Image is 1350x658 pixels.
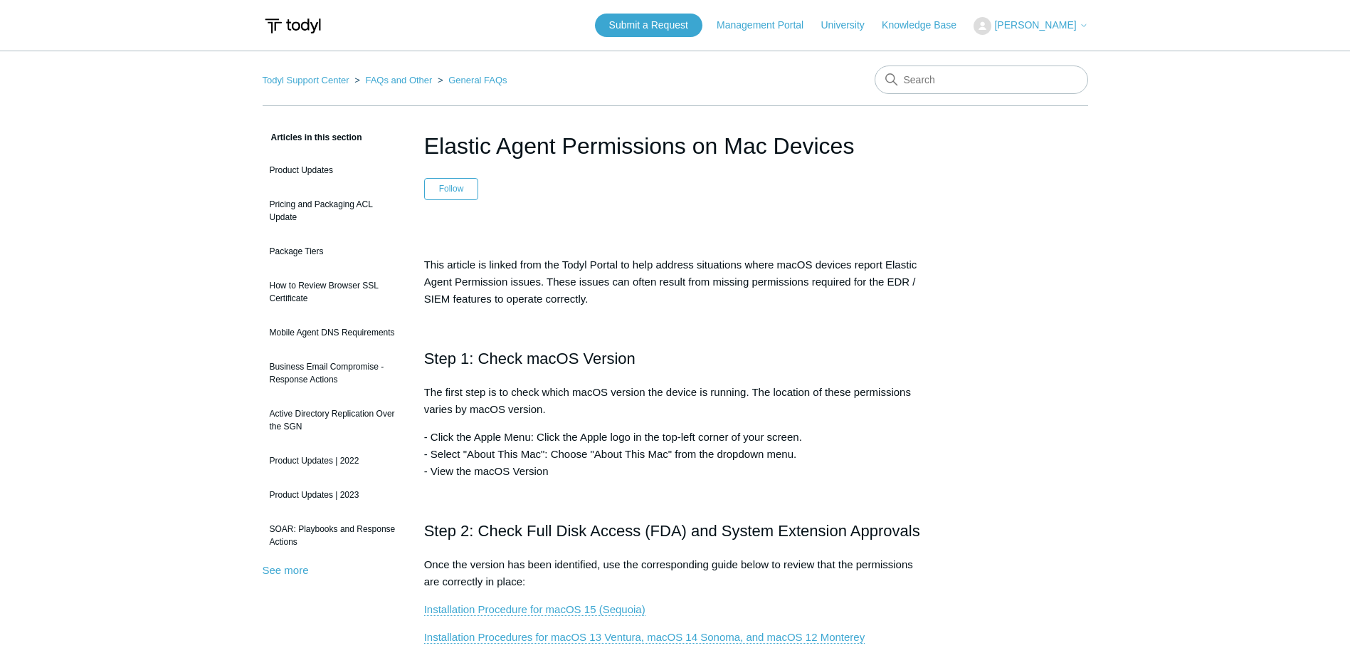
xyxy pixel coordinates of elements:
a: Product Updates [263,157,403,184]
span: [PERSON_NAME] [994,19,1076,31]
a: Submit a Request [595,14,702,37]
img: Todyl Support Center Help Center home page [263,13,323,39]
a: University [821,18,878,33]
a: Installation Procedures for macOS 13 Ventura, macOS 14 Sonoma, and macOS 12 Monterey [424,631,865,644]
p: The first step is to check which macOS version the device is running. The location of these permi... [424,384,927,418]
a: Product Updates | 2022 [263,447,403,474]
button: [PERSON_NAME] [974,17,1087,35]
a: Active Directory Replication Over the SGN [263,400,403,440]
a: Product Updates | 2023 [263,481,403,508]
p: This article is linked from the Todyl Portal to help address situations where macOS devices repor... [424,256,927,308]
a: Installation Procedure for macOS 15 (Sequoia) [424,603,645,616]
span: Articles in this section [263,132,362,142]
h2: Step 1: Check macOS Version [424,346,927,371]
a: Mobile Agent DNS Requirements [263,319,403,346]
a: SOAR: Playbooks and Response Actions [263,516,403,555]
a: Business Email Compromise - Response Actions [263,353,403,393]
a: Management Portal [717,18,818,33]
a: See more [263,564,309,576]
a: FAQs and Other [365,75,432,85]
li: General FAQs [435,75,507,85]
li: Todyl Support Center [263,75,352,85]
a: Knowledge Base [882,18,971,33]
p: Once the version has been identified, use the corresponding guide below to review that the permis... [424,556,927,590]
a: Package Tiers [263,238,403,265]
a: Todyl Support Center [263,75,349,85]
h2: Step 2: Check Full Disk Access (FDA) and System Extension Approvals [424,518,927,543]
a: How to Review Browser SSL Certificate [263,272,403,312]
h1: Elastic Agent Permissions on Mac Devices [424,129,927,163]
p: - Click the Apple Menu: Click the Apple logo in the top-left corner of your screen. - Select "Abo... [424,429,927,480]
input: Search [875,66,1088,94]
a: Pricing and Packaging ACL Update [263,191,403,231]
li: FAQs and Other [352,75,435,85]
button: Follow Article [424,178,479,199]
a: General FAQs [448,75,507,85]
